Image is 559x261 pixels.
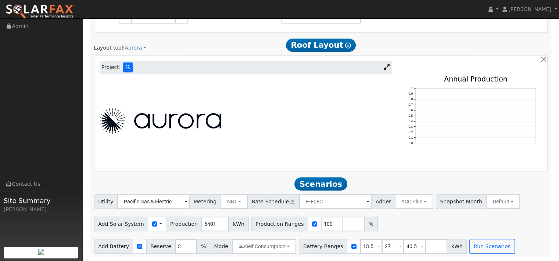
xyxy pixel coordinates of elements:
span: Site Summary [4,196,79,206]
div: [PERSON_NAME] [4,206,79,213]
span: kWh [229,217,248,231]
span: Battery Ranges [299,239,347,254]
span: Snapshot Month [436,194,487,209]
img: retrieve [38,249,44,255]
text: 0.9 [408,92,413,95]
span: Adder [371,194,395,209]
span: Reserve [146,239,176,254]
a: Expand Aurora window [381,62,392,73]
img: SolarFax [6,4,75,19]
button: Default [486,194,520,209]
input: Select a Rate Schedule [299,194,372,209]
text: 0.2 [408,130,413,134]
span: Add Battery [94,239,133,254]
text: Annual Production [444,75,508,83]
button: Run Scenarios [469,239,515,254]
button: ACC Plus [395,194,433,209]
text: 0.5 [408,114,413,117]
span: Metering [189,194,221,209]
span: Layout tool: [94,45,125,51]
span: % [364,217,377,231]
text: 0.6 [408,108,413,112]
input: Select a Utility [117,194,190,209]
text: 0.1 [408,136,413,139]
span: Production Ranges [251,217,308,231]
button: NBT [221,194,248,209]
span: Add Solar System [94,217,148,231]
text: 0.7 [408,103,413,106]
span: Production [166,217,202,231]
text: 0 [411,141,413,145]
text: 1 [411,86,413,90]
span: % [197,239,210,254]
span: [PERSON_NAME] [508,6,551,12]
a: Aurora [125,44,146,52]
span: Rate Schedule [247,194,300,209]
img: Aurora Logo [100,108,221,134]
text: 0.8 [408,97,413,101]
span: Project: [101,64,121,71]
text: 0.3 [408,125,413,128]
button: Self Consumption [232,239,296,254]
i: Show Help [345,43,351,48]
span: Roof Layout [286,39,356,52]
span: kWh [447,239,467,254]
span: Scenarios [294,177,347,191]
span: Mode [210,239,232,254]
span: Utility [94,194,118,209]
text: 0.4 [408,119,413,123]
